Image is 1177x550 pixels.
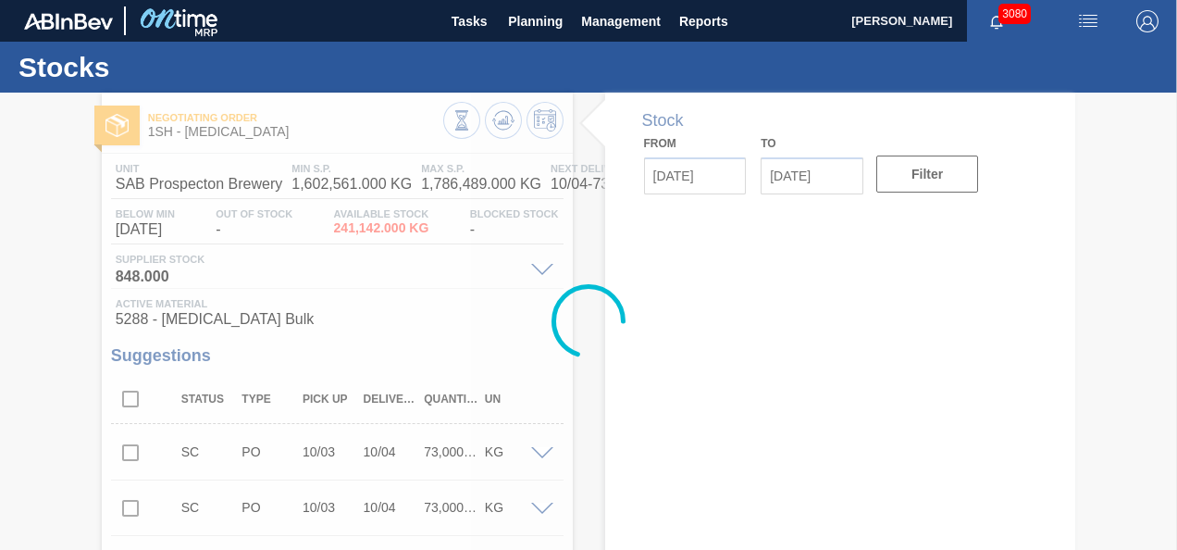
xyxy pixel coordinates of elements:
[19,56,347,78] h1: Stocks
[449,10,489,32] span: Tasks
[508,10,563,32] span: Planning
[1077,10,1099,32] img: userActions
[581,10,661,32] span: Management
[24,13,113,30] img: TNhmsLtSVTkK8tSr43FrP2fwEKptu5GPRR3wAAAABJRU5ErkJggg==
[1136,10,1158,32] img: Logout
[967,8,1026,34] button: Notifications
[998,4,1031,24] span: 3080
[679,10,728,32] span: Reports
